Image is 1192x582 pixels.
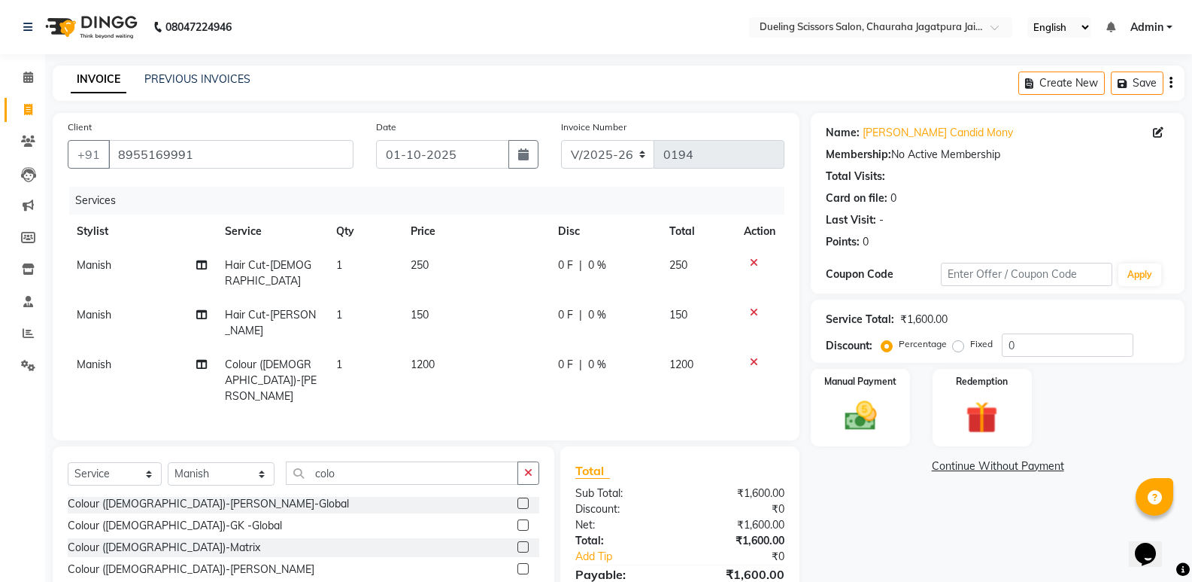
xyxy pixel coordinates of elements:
[699,549,796,565] div: ₹0
[824,375,896,389] label: Manual Payment
[71,66,126,93] a: INVOICE
[814,459,1181,474] a: Continue Without Payment
[108,140,353,169] input: Search by Name/Mobile/Email/Code
[225,308,316,337] span: Hair Cut-[PERSON_NAME]
[68,562,314,577] div: Colour ([DEMOGRAPHIC_DATA])-[PERSON_NAME]
[826,125,860,141] div: Name:
[38,6,141,48] img: logo
[826,267,940,282] div: Coupon Code
[68,540,260,556] div: Colour ([DEMOGRAPHIC_DATA])-Matrix
[899,337,947,351] label: Percentage
[336,258,342,272] span: 1
[144,72,250,86] a: PREVIOUS INVOICES
[68,518,282,534] div: Colour ([DEMOGRAPHIC_DATA])-GK -Global
[735,215,784,248] th: Action
[69,187,796,215] div: Services
[558,357,573,373] span: 0 F
[680,486,796,501] div: ₹1,600.00
[549,215,660,248] th: Disc
[575,463,610,479] span: Total
[68,140,110,169] button: +91
[669,358,693,371] span: 1200
[956,398,1008,437] img: _gift.svg
[216,215,327,248] th: Service
[956,375,1008,389] label: Redemption
[835,398,887,434] img: _cash.svg
[327,215,402,248] th: Qty
[411,258,429,272] span: 250
[1018,72,1105,95] button: Create New
[1111,72,1163,95] button: Save
[77,258,111,272] span: Manish
[558,307,573,323] span: 0 F
[564,501,680,517] div: Discount:
[225,258,311,288] span: Hair Cut-[DEMOGRAPHIC_DATA]
[411,308,429,321] span: 150
[680,533,796,549] div: ₹1,600.00
[68,215,216,248] th: Stylist
[826,147,1169,163] div: No Active Membership
[411,358,435,371] span: 1200
[165,6,232,48] b: 08047224946
[669,308,687,321] span: 150
[660,215,735,248] th: Total
[826,338,872,354] div: Discount:
[1130,20,1163,35] span: Admin
[1129,522,1177,567] iframe: chat widget
[863,234,869,250] div: 0
[286,462,518,485] input: Search or Scan
[680,517,796,533] div: ₹1,600.00
[77,308,111,321] span: Manish
[826,212,876,228] div: Last Visit:
[826,147,891,163] div: Membership:
[588,257,606,273] span: 0 %
[863,125,1013,141] a: [PERSON_NAME] Candid Mony
[77,358,111,371] span: Manish
[558,257,573,273] span: 0 F
[336,358,342,371] span: 1
[564,517,680,533] div: Net:
[826,234,860,250] div: Points:
[941,263,1112,286] input: Enter Offer / Coupon Code
[225,358,317,403] span: Colour ([DEMOGRAPHIC_DATA])-[PERSON_NAME]
[68,120,92,134] label: Client
[402,215,550,248] th: Price
[1118,264,1161,286] button: Apply
[376,120,396,134] label: Date
[336,308,342,321] span: 1
[588,307,606,323] span: 0 %
[564,533,680,549] div: Total:
[561,120,626,134] label: Invoice Number
[564,486,680,501] div: Sub Total:
[826,190,887,206] div: Card on file:
[669,258,687,272] span: 250
[879,212,884,228] div: -
[970,337,993,351] label: Fixed
[579,307,582,323] span: |
[564,549,699,565] a: Add Tip
[826,169,885,184] div: Total Visits:
[68,496,349,512] div: Colour ([DEMOGRAPHIC_DATA])-[PERSON_NAME]-Global
[900,312,948,328] div: ₹1,600.00
[588,357,606,373] span: 0 %
[890,190,896,206] div: 0
[680,501,796,517] div: ₹0
[826,312,894,328] div: Service Total:
[579,257,582,273] span: |
[579,357,582,373] span: |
